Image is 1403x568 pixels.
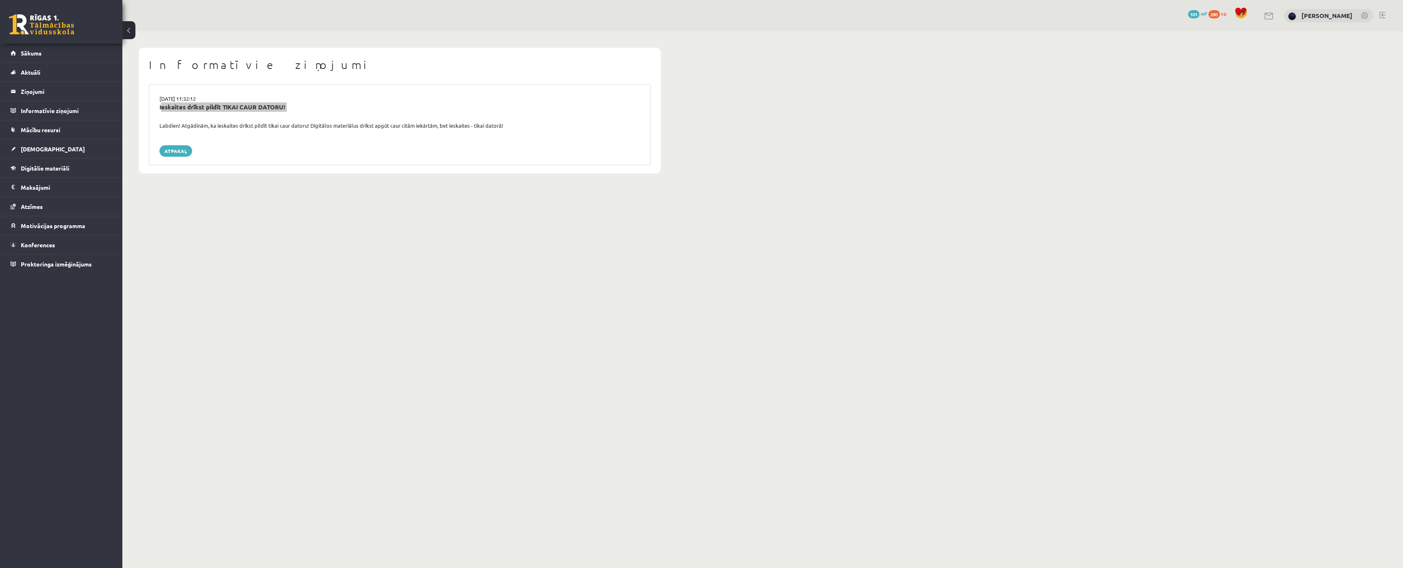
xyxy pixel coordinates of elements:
h1: Informatīvie ziņojumi [149,58,651,72]
a: Proktoringa izmēģinājums [11,255,112,273]
a: Rīgas 1. Tālmācības vidusskola [9,14,74,35]
span: Motivācijas programma [21,222,85,229]
legend: Informatīvie ziņojumi [21,101,112,120]
a: Konferences [11,235,112,254]
div: [DATE] 11:32:12 [153,95,646,103]
a: Digitālie materiāli [11,159,112,177]
span: mP [1201,10,1207,17]
a: Maksājumi [11,178,112,197]
a: Aktuāli [11,63,112,82]
span: Atzīmes [21,203,43,210]
span: Aktuāli [21,69,40,76]
span: Proktoringa izmēģinājums [21,260,92,268]
span: 280 [1208,10,1220,18]
div: Ieskaites drīkst pildīt TIKAI CAUR DATORU! [159,102,640,112]
a: 280 xp [1208,10,1230,17]
span: xp [1221,10,1226,17]
img: Nikolass Karpjuks [1288,12,1296,20]
a: Atpakaļ [159,145,192,157]
a: 101 mP [1188,10,1207,17]
a: Atzīmes [11,197,112,216]
span: Sākums [21,49,42,57]
span: [DEMOGRAPHIC_DATA] [21,145,85,153]
a: Sākums [11,44,112,62]
legend: Ziņojumi [21,82,112,101]
div: Labdien! Atgādinām, ka ieskaites drīkst pildīt tikai caur datoru! Digitālos materiālus drīkst apg... [153,122,646,130]
a: [DEMOGRAPHIC_DATA] [11,140,112,158]
a: Motivācijas programma [11,216,112,235]
span: Digitālie materiāli [21,164,69,172]
a: Mācību resursi [11,120,112,139]
legend: Maksājumi [21,178,112,197]
span: 101 [1188,10,1199,18]
span: Konferences [21,241,55,248]
a: [PERSON_NAME] [1301,11,1352,20]
a: Informatīvie ziņojumi [11,101,112,120]
a: Ziņojumi [11,82,112,101]
span: Mācību resursi [21,126,60,133]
